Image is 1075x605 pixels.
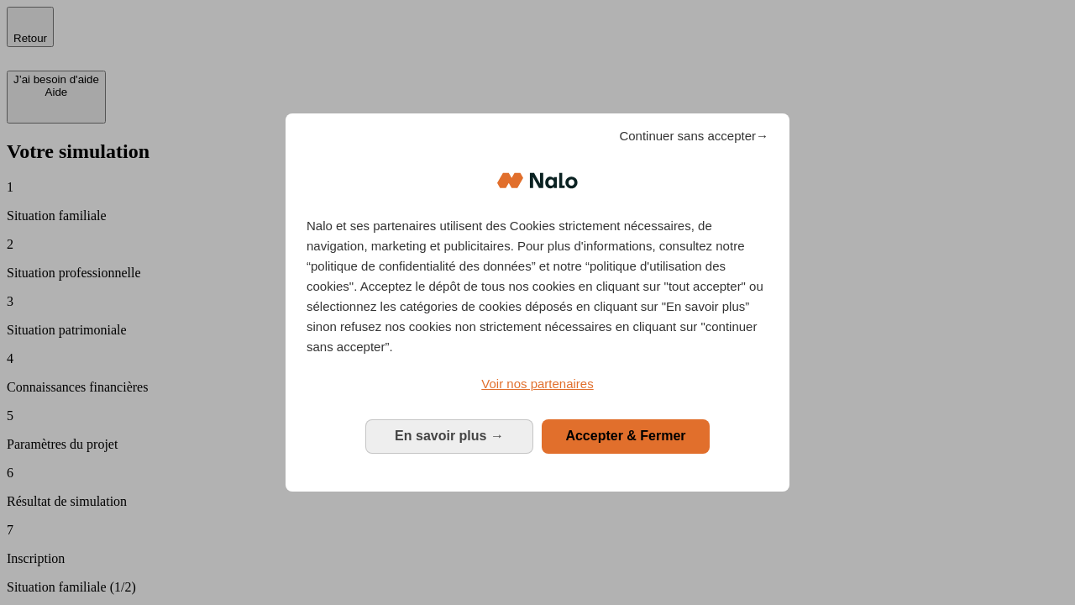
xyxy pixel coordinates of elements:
span: En savoir plus → [395,429,504,443]
button: Accepter & Fermer: Accepter notre traitement des données et fermer [542,419,710,453]
a: Voir nos partenaires [307,374,768,394]
img: Logo [497,155,578,206]
span: Voir nos partenaires [481,376,593,391]
span: Accepter & Fermer [565,429,685,443]
p: Nalo et ses partenaires utilisent des Cookies strictement nécessaires, de navigation, marketing e... [307,216,768,357]
span: Continuer sans accepter→ [619,126,768,146]
div: Bienvenue chez Nalo Gestion du consentement [286,113,789,491]
button: En savoir plus: Configurer vos consentements [365,419,533,453]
